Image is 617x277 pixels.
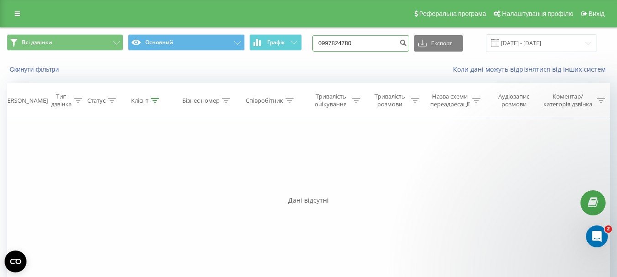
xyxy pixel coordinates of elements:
[605,225,612,233] span: 2
[267,39,285,46] span: Графік
[246,97,283,105] div: Співробітник
[22,39,52,46] span: Всі дзвінки
[430,93,470,108] div: Назва схеми переадресації
[502,10,573,17] span: Налаштування профілю
[7,34,123,51] button: Всі дзвінки
[128,34,244,51] button: Основний
[131,97,148,105] div: Клієнт
[589,10,605,17] span: Вихід
[2,97,48,105] div: [PERSON_NAME]
[586,225,608,247] iframe: Intercom live chat
[371,93,409,108] div: Тривалість розмови
[419,10,486,17] span: Реферальна програма
[5,251,26,272] button: Open CMP widget
[87,97,105,105] div: Статус
[312,93,350,108] div: Тривалість очікування
[414,35,463,52] button: Експорт
[491,93,537,108] div: Аудіозапис розмови
[7,196,610,205] div: Дані відсутні
[51,93,72,108] div: Тип дзвінка
[312,35,409,52] input: Пошук за номером
[541,93,595,108] div: Коментар/категорія дзвінка
[182,97,220,105] div: Бізнес номер
[249,34,302,51] button: Графік
[453,65,610,73] a: Коли дані можуть відрізнятися вiд інших систем
[7,65,63,73] button: Скинути фільтри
